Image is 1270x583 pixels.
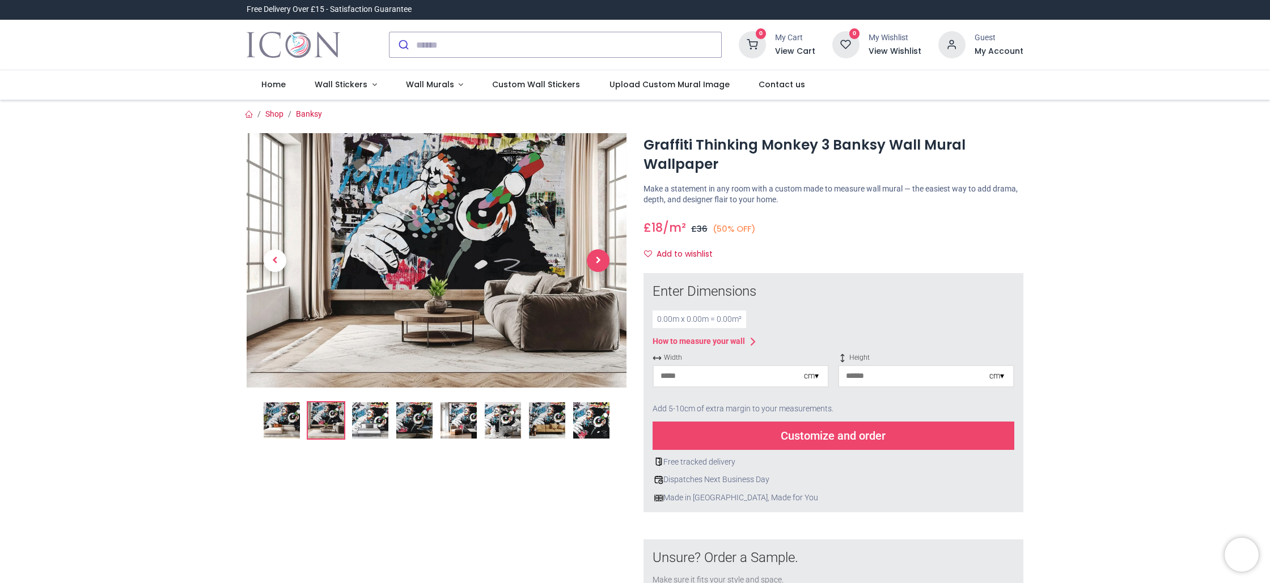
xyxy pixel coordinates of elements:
a: 0 [739,40,766,49]
h1: Graffiti Thinking Monkey 3 Banksy Wall Mural Wallpaper [644,135,1023,175]
span: £ [691,223,708,235]
div: Guest [975,32,1023,44]
a: Banksy [296,109,322,118]
img: WS-73060-08 [573,402,609,439]
span: Previous [264,249,286,272]
span: Custom Wall Stickers [492,79,580,90]
span: Wall Murals [406,79,454,90]
div: cm ▾ [989,371,1004,382]
span: Wall Stickers [315,79,367,90]
span: /m² [663,219,686,236]
div: Made in [GEOGRAPHIC_DATA], Made for You [653,492,1014,504]
span: Width [653,353,829,363]
a: View Wishlist [869,46,921,57]
a: Previous [247,171,303,349]
img: WS-73060-02 [308,402,344,439]
i: Add to wishlist [644,250,652,258]
span: Home [261,79,286,90]
img: Graffiti Thinking Monkey 3 Banksy Wall Mural Wallpaper [264,402,300,439]
div: Dispatches Next Business Day [653,474,1014,486]
img: WS-73060-02 [247,133,626,388]
a: 0 [832,40,860,49]
small: (50% OFF) [713,223,756,235]
span: £ [644,219,663,236]
sup: 0 [756,28,767,39]
div: Free Delivery Over £15 - Satisfaction Guarantee [247,4,412,15]
span: Height [838,353,1014,363]
a: Shop [265,109,283,118]
div: How to measure your wall [653,336,745,347]
div: 0.00 m x 0.00 m = 0.00 m² [653,310,746,329]
img: WS-73060-03 [352,402,388,439]
sup: 0 [849,28,860,39]
iframe: Customer reviews powered by Trustpilot [785,4,1023,15]
a: Wall Stickers [300,70,391,100]
div: Add 5-10cm of extra margin to your measurements. [653,397,1014,422]
a: Next [570,171,626,349]
img: WS-73060-07 [529,402,565,439]
img: WS-73060-05 [441,402,477,439]
img: WS-73060-04 [396,402,433,439]
p: Make a statement in any room with a custom made to measure wall mural — the easiest way to add dr... [644,184,1023,206]
a: My Account [975,46,1023,57]
span: 36 [697,223,708,235]
div: My Cart [775,32,815,44]
iframe: Brevo live chat [1225,538,1259,572]
a: Wall Murals [391,70,478,100]
span: Upload Custom Mural Image [609,79,730,90]
button: Add to wishlistAdd to wishlist [644,245,722,264]
a: Logo of Icon Wall Stickers [247,29,340,61]
span: 18 [651,219,663,236]
img: uk [654,493,663,503]
div: cm ▾ [804,371,819,382]
div: Free tracked delivery [653,457,1014,468]
span: Contact us [759,79,805,90]
span: Next [587,249,609,272]
a: View Cart [775,46,815,57]
div: My Wishlist [869,32,921,44]
div: Customize and order [653,422,1014,450]
div: Enter Dimensions [653,282,1014,301]
img: Icon Wall Stickers [247,29,340,61]
button: Submit [390,32,416,57]
div: Unsure? Order a Sample. [653,548,1014,568]
img: WS-73060-06 [485,402,521,439]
